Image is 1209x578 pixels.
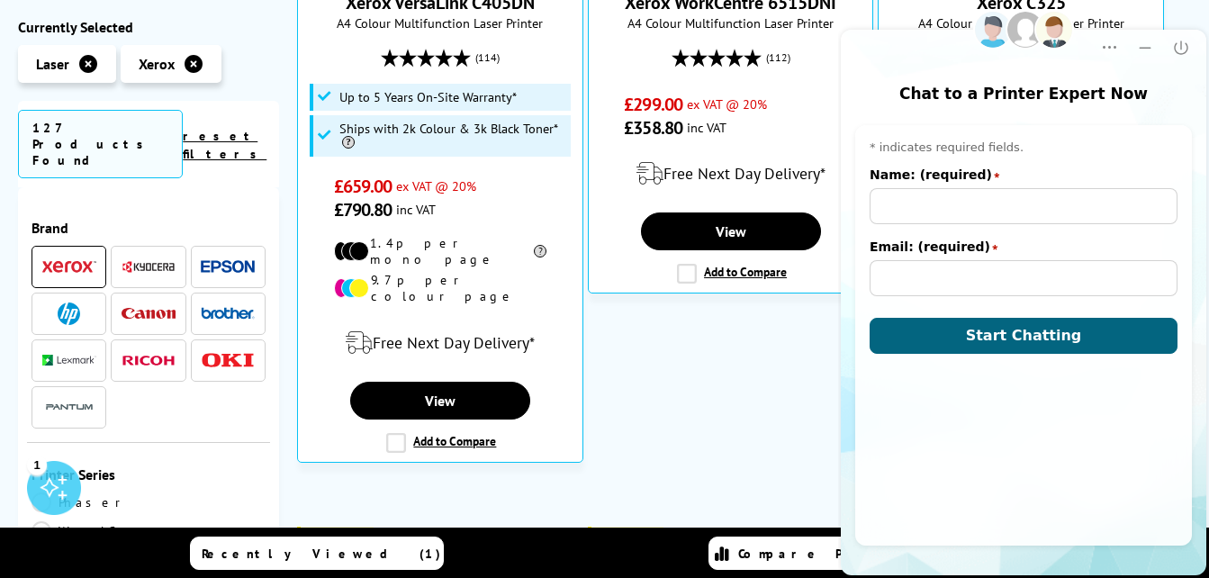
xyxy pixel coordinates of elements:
[42,261,96,274] img: Xerox
[42,303,96,325] a: HP
[598,14,864,32] span: A4 Colour Multifunction Laser Printer
[32,465,266,483] span: Printer Series
[42,256,96,278] a: Xerox
[32,140,339,156] span: * indicates required fields.
[339,122,566,150] span: Ships with 2k Colour & 3k Black Toner*
[708,537,962,570] a: Compare Products
[42,397,96,419] img: Pantum
[334,235,547,267] li: 1.4p per mono page
[201,349,255,372] a: OKI
[36,55,69,73] span: Laser
[42,349,96,372] a: Lexmark
[32,318,339,354] button: Start Chatting
[339,90,517,104] span: Up to 5 Years On-Site Warranty*
[334,198,392,221] span: £790.80
[18,18,279,36] div: Currently Selected
[475,41,500,75] span: (114)
[677,264,787,284] label: Add to Compare
[27,455,47,474] div: 1
[32,521,180,541] a: WorkCentre
[32,492,149,512] a: Phaser
[21,85,350,104] div: Chat to a Printer Expert Now
[738,546,956,562] span: Compare Products
[122,256,176,278] a: Kyocera
[201,256,255,278] a: Epson
[122,303,176,325] a: Canon
[122,308,176,320] img: Canon
[122,349,176,372] a: Ricoh
[766,41,790,75] span: (112)
[334,272,547,304] li: 9.7p per colour page
[42,396,96,419] a: Pantum
[128,327,244,344] span: Start Chatting
[122,260,176,274] img: Kyocera
[122,356,176,366] img: Ricoh
[32,239,152,256] label: Email: (required)
[32,219,266,237] span: Brand
[598,149,864,199] div: modal_delivery
[18,110,183,178] span: 127 Products Found
[307,14,573,32] span: A4 Colour Multifunction Laser Printer
[190,537,444,570] a: Recently Viewed (1)
[289,30,325,66] button: Minimize
[201,303,255,325] a: Brother
[334,175,392,198] span: £659.00
[253,30,289,66] button: Dropdown Menu
[396,177,476,194] span: ex VAT @ 20%
[201,307,255,320] img: Brother
[139,55,175,73] span: Xerox
[624,116,682,140] span: £358.80
[32,167,154,184] label: Name: (required)
[350,382,530,420] a: View
[396,201,436,218] span: inc VAT
[201,260,255,274] img: Epson
[201,353,255,368] img: OKI
[641,212,821,250] a: View
[42,356,96,366] img: Lexmark
[687,119,726,136] span: inc VAT
[202,546,441,562] span: Recently Viewed (1)
[183,128,266,162] a: reset filters
[58,303,80,325] img: HP
[325,30,361,66] button: Close
[687,95,767,113] span: ex VAT @ 20%
[386,433,496,453] label: Add to Compare
[624,93,682,116] span: £299.00
[307,318,573,368] div: modal_delivery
